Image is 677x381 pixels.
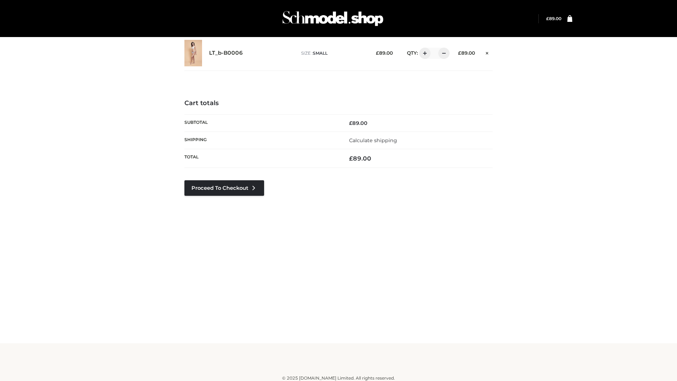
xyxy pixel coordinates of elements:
bdi: 89.00 [458,50,475,56]
a: Remove this item [482,48,493,57]
span: £ [349,120,352,126]
span: £ [376,50,379,56]
th: Subtotal [184,114,338,132]
bdi: 89.00 [546,16,561,21]
a: £89.00 [546,16,561,21]
img: Schmodel Admin 964 [280,5,386,32]
bdi: 89.00 [376,50,393,56]
th: Total [184,149,338,168]
bdi: 89.00 [349,155,371,162]
a: LT_b-B0006 [209,50,243,56]
span: SMALL [313,50,328,56]
span: £ [349,155,353,162]
p: size : [301,50,365,56]
h4: Cart totals [184,99,493,107]
th: Shipping [184,132,338,149]
img: LT_b-B0006 - SMALL [184,40,202,66]
span: £ [458,50,461,56]
bdi: 89.00 [349,120,367,126]
span: £ [546,16,549,21]
a: Proceed to Checkout [184,180,264,196]
a: Calculate shipping [349,137,397,144]
div: QTY: [400,48,447,59]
